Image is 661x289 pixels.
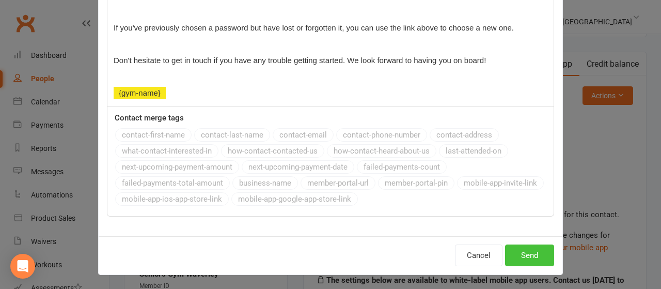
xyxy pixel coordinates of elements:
label: Contact merge tags [115,112,184,124]
span: If you've previously chosen a password but have lost or forgotten it, you can use the link above ... [114,23,514,32]
span: Don't hesitate to get in touch if you have any trouble getting started. We look forward to having... [114,56,486,65]
button: Cancel [455,245,502,266]
button: Send [505,245,554,266]
div: Open Intercom Messenger [10,254,35,279]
